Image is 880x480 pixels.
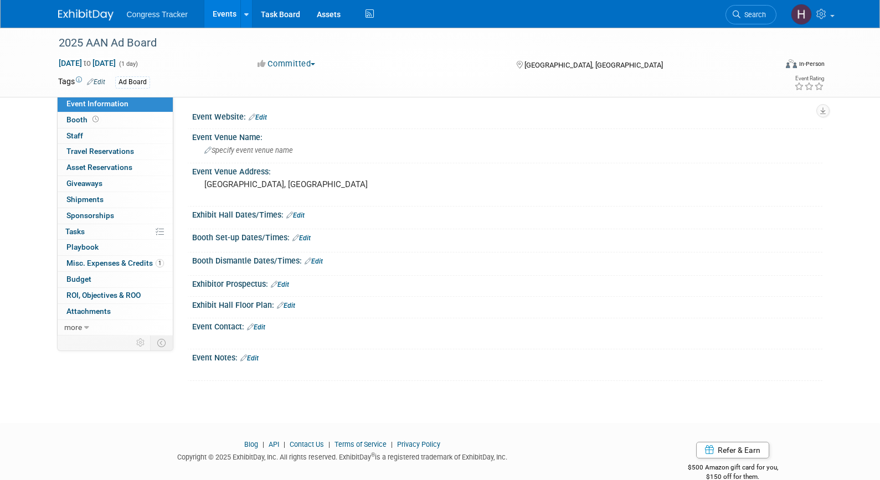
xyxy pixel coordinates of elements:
[791,4,812,25] img: Heather Jones
[388,440,395,448] span: |
[66,211,114,220] span: Sponsorships
[58,224,173,240] a: Tasks
[66,99,128,108] span: Event Information
[58,128,173,144] a: Staff
[131,336,151,350] td: Personalize Event Tab Strip
[192,349,822,364] div: Event Notes:
[115,76,150,88] div: Ad Board
[711,58,825,74] div: Event Format
[192,229,822,244] div: Booth Set-up Dates/Times:
[292,234,311,242] a: Edit
[58,304,173,319] a: Attachments
[66,307,111,316] span: Attachments
[82,59,92,68] span: to
[66,115,101,124] span: Booth
[192,163,822,177] div: Event Venue Address:
[156,259,164,267] span: 1
[58,9,114,20] img: ExhibitDay
[277,302,295,309] a: Edit
[281,440,288,448] span: |
[58,450,627,462] div: Copyright © 2025 ExhibitDay, Inc. All rights reserved. ExhibitDay is a registered trademark of Ex...
[90,115,101,123] span: Booth not reserved yet
[204,146,293,154] span: Specify event venue name
[58,76,105,89] td: Tags
[326,440,333,448] span: |
[249,113,267,121] a: Edit
[204,179,442,189] pre: [GEOGRAPHIC_DATA], [GEOGRAPHIC_DATA]
[58,176,173,192] a: Giveaways
[58,288,173,303] a: ROI, Objectives & ROO
[286,211,305,219] a: Edit
[786,59,797,68] img: Format-Inperson.png
[192,129,822,143] div: Event Venue Name:
[247,323,265,331] a: Edit
[55,33,760,53] div: 2025 AAN Ad Board
[58,160,173,176] a: Asset Reservations
[244,440,258,448] a: Blog
[334,440,387,448] a: Terms of Service
[260,440,267,448] span: |
[66,131,83,140] span: Staff
[240,354,259,362] a: Edit
[64,323,82,332] span: more
[66,275,91,283] span: Budget
[58,272,173,287] a: Budget
[118,60,138,68] span: (1 day)
[58,144,173,159] a: Travel Reservations
[58,112,173,128] a: Booth
[66,163,132,172] span: Asset Reservations
[696,442,769,458] a: Refer & Earn
[192,109,822,123] div: Event Website:
[192,252,822,267] div: Booth Dismantle Dates/Times:
[740,11,766,19] span: Search
[150,336,173,350] td: Toggle Event Tabs
[397,440,440,448] a: Privacy Policy
[254,58,320,70] button: Committed
[58,320,173,336] a: more
[192,207,822,221] div: Exhibit Hall Dates/Times:
[305,257,323,265] a: Edit
[66,291,141,300] span: ROI, Objectives & ROO
[58,96,173,112] a: Event Information
[371,452,375,458] sup: ®
[58,256,173,271] a: Misc. Expenses & Credits1
[66,195,104,204] span: Shipments
[87,78,105,86] a: Edit
[290,440,324,448] a: Contact Us
[794,76,824,81] div: Event Rating
[192,318,822,333] div: Event Contact:
[58,58,116,68] span: [DATE] [DATE]
[66,179,102,188] span: Giveaways
[66,147,134,156] span: Travel Reservations
[192,276,822,290] div: Exhibitor Prospectus:
[799,60,825,68] div: In-Person
[269,440,279,448] a: API
[524,61,663,69] span: [GEOGRAPHIC_DATA], [GEOGRAPHIC_DATA]
[58,192,173,208] a: Shipments
[65,227,85,236] span: Tasks
[725,5,776,24] a: Search
[58,208,173,224] a: Sponsorships
[66,259,164,267] span: Misc. Expenses & Credits
[271,281,289,288] a: Edit
[66,242,99,251] span: Playbook
[127,10,188,19] span: Congress Tracker
[58,240,173,255] a: Playbook
[192,297,822,311] div: Exhibit Hall Floor Plan:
